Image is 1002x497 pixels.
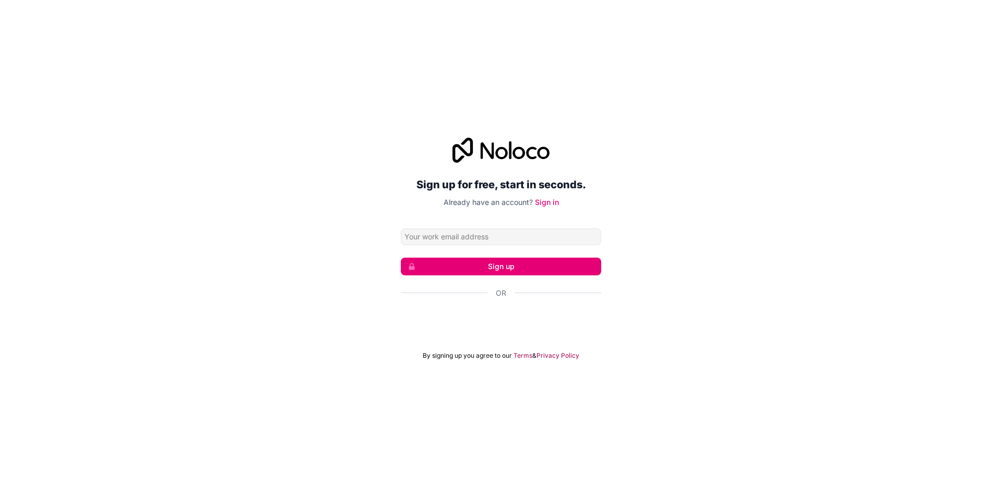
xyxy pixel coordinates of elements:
iframe: Sign in with Google Button [396,310,606,333]
input: Email address [401,228,601,245]
span: Already have an account? [444,198,533,207]
a: Sign in [535,198,559,207]
span: Or [496,288,506,298]
a: Terms [514,351,532,360]
h2: Sign up for free, start in seconds. [401,175,601,194]
span: & [532,351,536,360]
a: Privacy Policy [536,351,579,360]
span: By signing up you agree to our [423,351,512,360]
button: Sign up [401,258,601,275]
